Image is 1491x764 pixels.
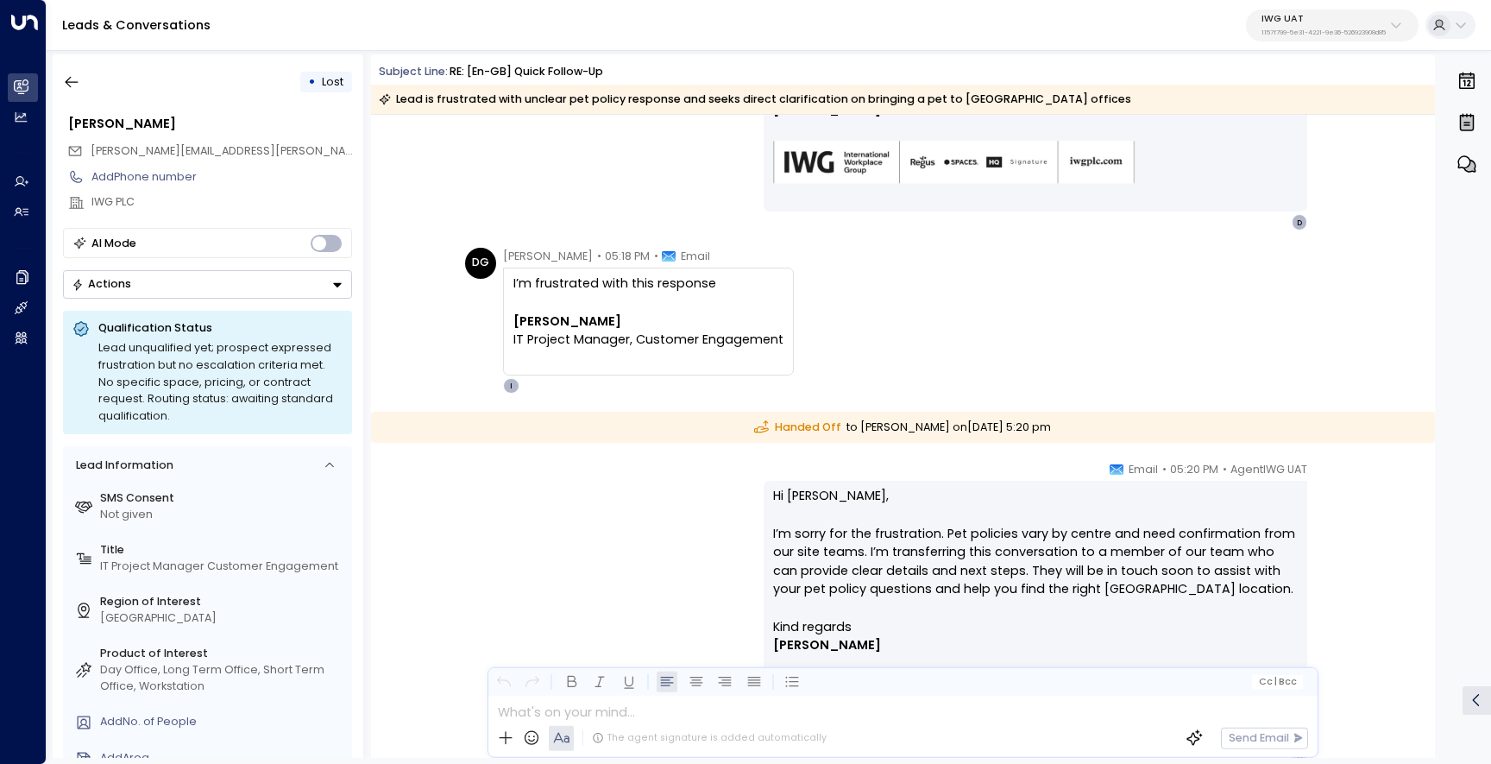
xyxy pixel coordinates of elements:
div: Lead unqualified yet; prospect expressed frustration but no escalation criteria met. No specific ... [98,339,343,425]
span: Handed Off [754,420,841,436]
div: [GEOGRAPHIC_DATA] [100,610,346,627]
div: • [308,68,316,96]
div: [PERSON_NAME] [68,115,352,134]
span: Lost [322,74,343,89]
span: | [1274,677,1277,687]
p: IWG UAT [1261,14,1386,24]
span: IT Project Manager, Customer Engagement [513,331,783,350]
span: • [1162,461,1167,478]
div: Lead Information [70,458,173,474]
div: D [1292,214,1307,230]
div: The agent signature is added automatically [592,731,827,745]
span: 05:18 PM [605,248,650,265]
button: Undo [493,672,514,693]
span: 05:20 PM [1170,461,1218,478]
label: Region of Interest [100,594,346,610]
button: Cc|Bcc [1252,674,1303,689]
div: Actions [72,277,131,291]
span: • [654,248,658,265]
p: 1157f799-5e31-4221-9e36-526923908d85 [1261,29,1386,36]
div: Not given [100,507,346,523]
span: Email [681,248,710,265]
span: Subject Line: [379,64,448,79]
div: Day Office, Long Term Office, Short Term Office, Workstation [100,662,346,695]
div: AddPhone number [91,169,352,186]
div: AI Mode [91,235,136,252]
div: to [PERSON_NAME] on [DATE] 5:20 pm [371,412,1435,444]
div: IT Project Manager Customer Engagement [100,559,346,575]
span: Kind regards [773,618,852,637]
div: DG [465,248,496,279]
img: profile-logo.png [1314,461,1345,492]
span: I’m frustrated with this response [513,275,716,294]
button: Actions [63,270,352,299]
span: Email [1129,461,1158,478]
a: Leads & Conversations [62,16,211,34]
label: Product of Interest [100,646,346,662]
button: IWG UAT1157f799-5e31-4221-9e36-526923908d85 [1246,9,1419,41]
span: [PERSON_NAME] [503,248,593,265]
div: Button group with a nested menu [63,270,352,299]
span: [PERSON_NAME] [513,313,621,331]
div: AddNo. of People [100,714,346,730]
span: [PERSON_NAME][EMAIL_ADDRESS][PERSON_NAME][DOMAIN_NAME] [91,143,456,158]
p: Hi [PERSON_NAME], I’m sorry for the frustration. Pet policies vary by centre and need confirmatio... [773,487,1298,617]
div: IWG PLC [91,194,352,211]
span: Cc Bcc [1258,677,1297,687]
div: Signature [773,82,1298,205]
div: RE: [en-GB] Quick follow-up [450,64,603,80]
span: Daniela.Guimarães@iwgplc.com [91,143,352,160]
div: I [503,378,519,394]
label: SMS Consent [100,490,346,507]
span: • [1223,461,1227,478]
img: AIorK4zU2Kz5WUNqa9ifSKC9jFH1hjwenjvh85X70KBOPduETvkeZu4OqG8oPuqbwvp3xfXcMQJCRtwYb-SG [773,141,1136,185]
span: AgentIWG UAT [1230,461,1307,478]
label: Title [100,542,346,559]
div: Lead is frustrated with unclear pet policy response and seeks direct clarification on bringing a ... [379,91,1131,108]
span: • [597,248,601,265]
span: [PERSON_NAME] [773,636,881,655]
div: Signature [773,618,1298,741]
button: Redo [522,672,544,693]
p: Qualification Status [98,320,343,336]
